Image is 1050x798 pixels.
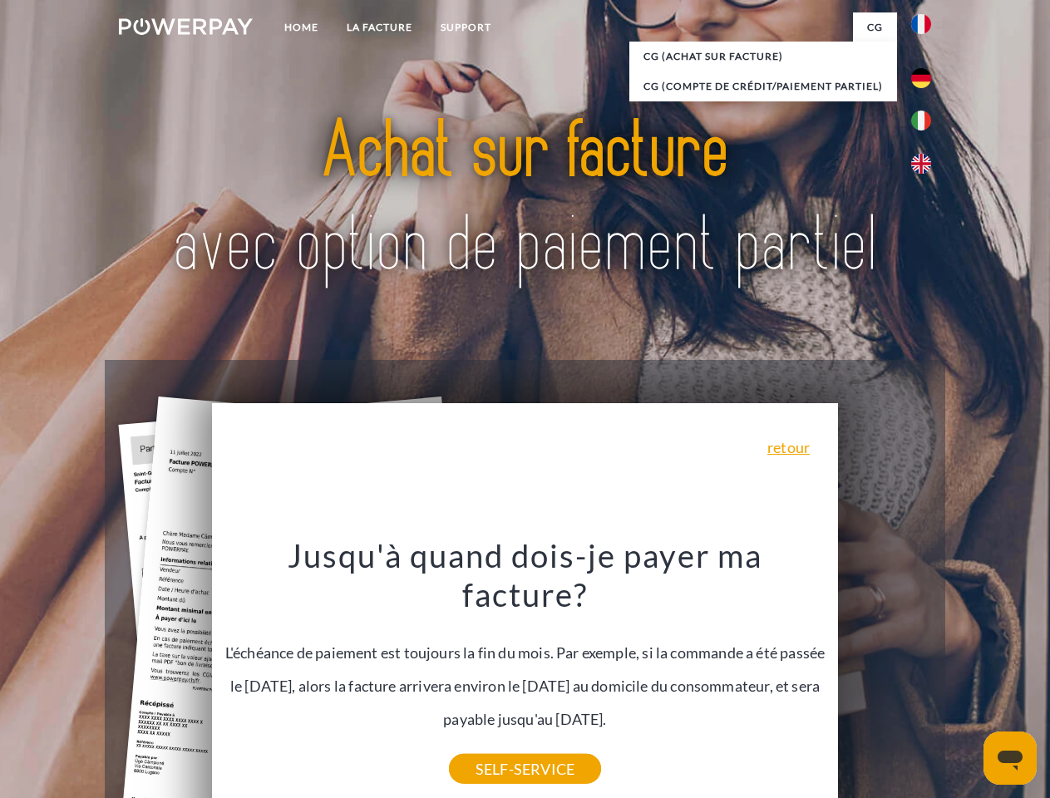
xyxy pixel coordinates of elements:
[983,731,1037,785] iframe: Bouton de lancement de la fenêtre de messagerie
[222,535,829,615] h3: Jusqu'à quand dois-je payer ma facture?
[911,68,931,88] img: de
[629,71,897,101] a: CG (Compte de crédit/paiement partiel)
[159,80,891,318] img: title-powerpay_fr.svg
[426,12,505,42] a: Support
[449,754,601,784] a: SELF-SERVICE
[767,440,810,455] a: retour
[270,12,333,42] a: Home
[911,14,931,34] img: fr
[911,154,931,174] img: en
[911,111,931,131] img: it
[119,18,253,35] img: logo-powerpay-white.svg
[853,12,897,42] a: CG
[333,12,426,42] a: LA FACTURE
[222,535,829,769] div: L'échéance de paiement est toujours la fin du mois. Par exemple, si la commande a été passée le [...
[629,42,897,71] a: CG (achat sur facture)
